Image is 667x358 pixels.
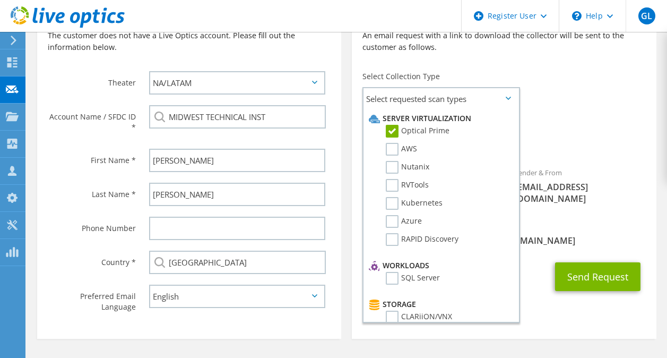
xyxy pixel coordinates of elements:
[386,311,452,323] label: CLARiiON/VNX
[366,298,513,311] li: Storage
[352,161,504,210] div: To
[48,105,136,133] label: Account Name / SFDC ID *
[48,217,136,234] label: Phone Number
[638,7,655,24] span: GL
[48,30,331,53] p: The customer does not have a Live Optics account. Please fill out the information below.
[366,112,513,125] li: Server Virtualization
[515,181,646,204] span: [EMAIL_ADDRESS][DOMAIN_NAME]
[352,215,656,252] div: CC & Reply To
[366,259,513,272] li: Workloads
[386,179,429,192] label: RVTools
[386,215,422,228] label: Azure
[48,149,136,166] label: First Name *
[572,11,582,21] svg: \n
[555,262,640,291] button: Send Request
[386,197,443,210] label: Kubernetes
[352,114,656,156] div: Requested Collections
[386,143,417,156] label: AWS
[386,125,449,138] label: Optical Prime
[48,251,136,268] label: Country *
[504,161,656,210] div: Sender & From
[386,233,458,246] label: RAPID Discovery
[48,71,136,88] label: Theater
[362,30,645,53] p: An email request with a link to download the collector will be sent to the customer as follows.
[386,272,440,285] label: SQL Server
[48,285,136,312] label: Preferred Email Language
[363,88,518,109] span: Select requested scan types
[362,71,440,82] label: Select Collection Type
[386,161,429,174] label: Nutanix
[48,183,136,200] label: Last Name *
